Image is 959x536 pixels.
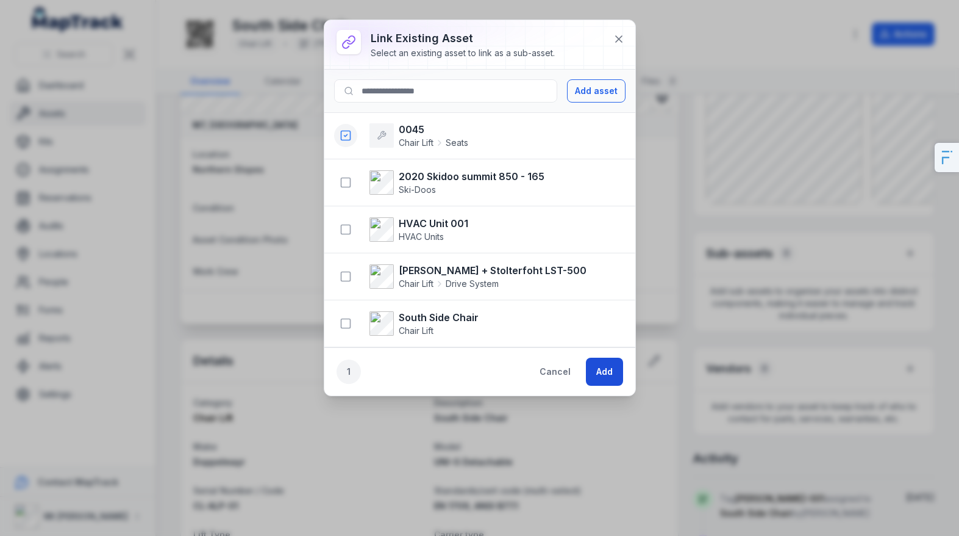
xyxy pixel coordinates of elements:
span: Chair Lift [399,325,433,336]
span: HVAC Units [399,231,444,242]
span: Drive System [446,278,499,290]
div: Select an existing asset to link as a sub-asset. [371,47,555,59]
button: Add asset [567,79,626,103]
div: 1 [337,360,361,384]
span: Seats [446,137,468,149]
button: Add [586,358,623,386]
span: Ski-Doos [399,184,436,195]
h3: Link existing asset [371,30,555,47]
strong: 0045 [399,122,468,137]
strong: [PERSON_NAME] + Stolterfoht LST-500 [399,263,586,278]
span: Chair Lift [399,278,433,290]
strong: 2020 Skidoo summit 850 - 165 [399,169,544,184]
span: Chair Lift [399,137,433,149]
button: Cancel [529,358,581,386]
strong: South Side Chair [399,310,479,325]
strong: HVAC Unit 001 [399,216,468,231]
